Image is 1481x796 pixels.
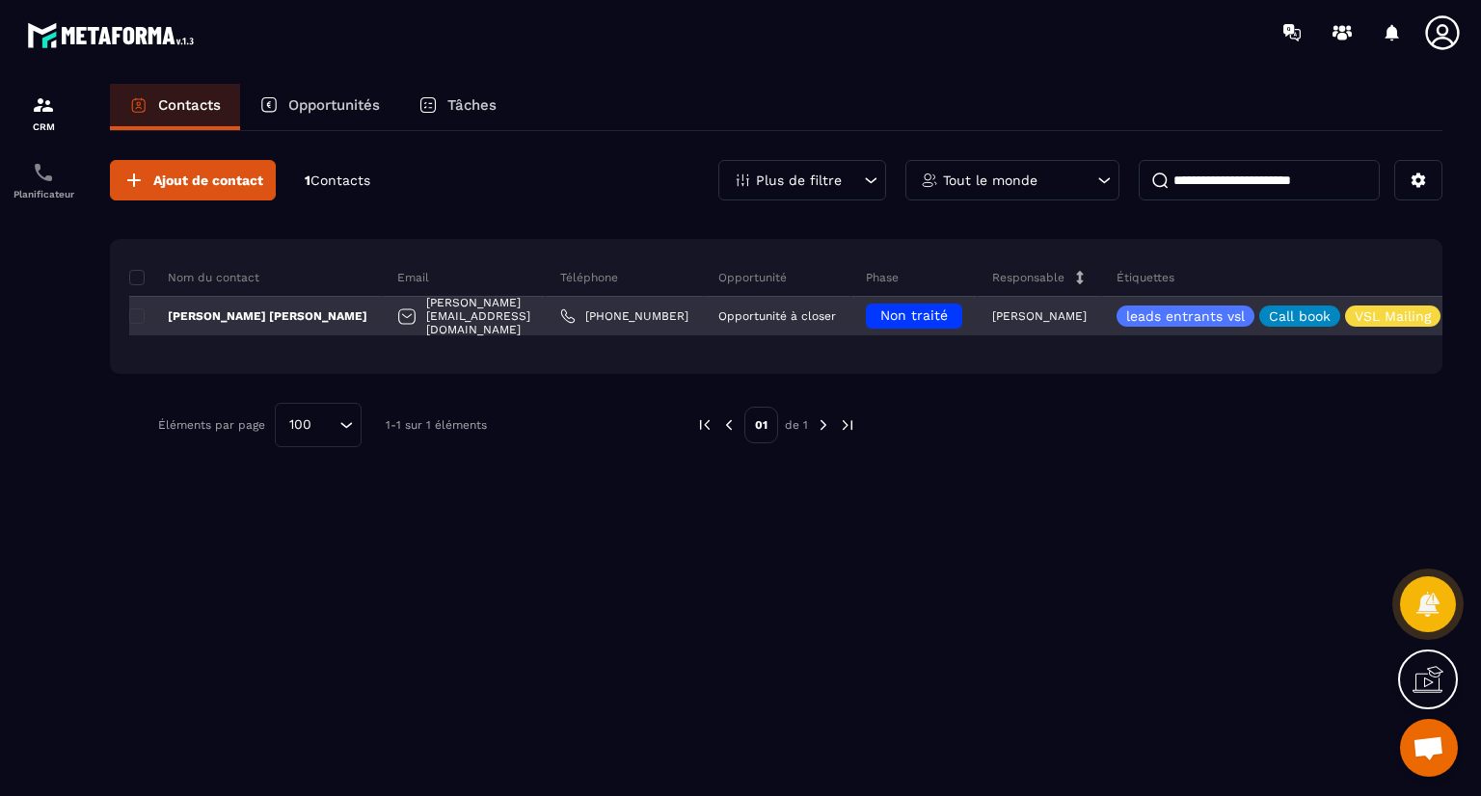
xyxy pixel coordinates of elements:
p: Email [397,270,429,285]
div: Ouvrir le chat [1400,719,1458,777]
span: Contacts [310,172,370,188]
img: prev [720,416,738,434]
p: Phase [866,270,899,285]
p: CRM [5,121,82,132]
img: logo [27,17,201,53]
a: Contacts [110,84,240,130]
p: [PERSON_NAME] [PERSON_NAME] [129,308,367,324]
img: formation [32,93,55,117]
p: Téléphone [560,270,618,285]
p: 01 [744,407,778,443]
p: Éléments par page [158,418,265,432]
a: Opportunités [240,84,399,130]
p: Étiquettes [1117,270,1174,285]
p: Opportunité à closer [718,309,836,323]
p: Call book [1269,309,1331,323]
a: Tâches [399,84,516,130]
p: Planificateur [5,189,82,199]
p: Nom du contact [129,270,259,285]
p: VSL Mailing [1355,309,1431,323]
button: Ajout de contact [110,160,276,200]
p: [PERSON_NAME] [992,309,1087,323]
span: Non traité [880,307,948,323]
img: scheduler [32,161,55,184]
p: Plus de filtre [756,173,842,187]
p: Tâches [447,96,497,114]
div: Search for option [275,403,362,447]
input: Search for option [318,414,335,436]
p: Tout le monde [943,173,1037,187]
p: Opportunité [718,270,787,285]
span: 100 [283,414,318,436]
p: Contacts [158,96,221,114]
a: [PHONE_NUMBER] [560,308,688,324]
span: Ajout de contact [153,171,263,190]
p: Opportunités [288,96,380,114]
p: leads entrants vsl [1126,309,1245,323]
p: 1-1 sur 1 éléments [386,418,487,432]
img: next [815,416,832,434]
p: de 1 [785,417,808,433]
a: formationformationCRM [5,79,82,146]
a: schedulerschedulerPlanificateur [5,146,82,214]
img: next [839,416,856,434]
p: Responsable [992,270,1064,285]
p: 1 [305,172,370,190]
img: prev [696,416,714,434]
